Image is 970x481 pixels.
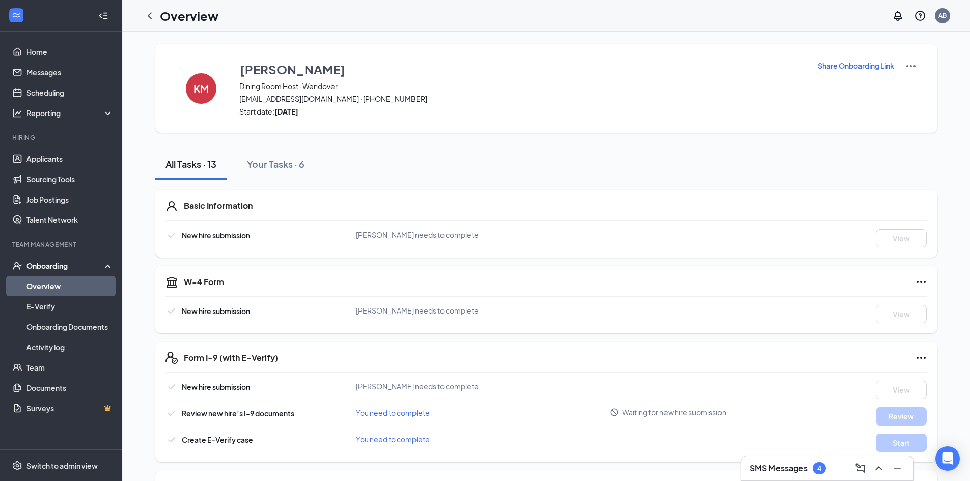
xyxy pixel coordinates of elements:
span: Waiting for new hire submission [622,407,726,417]
span: Start date: [239,106,805,117]
span: You need to complete [356,408,430,417]
button: Review [876,407,927,426]
span: Dining Room Host · Wendover [239,81,805,91]
h1: Overview [160,7,218,24]
h4: KM [193,85,209,92]
div: AB [938,11,947,20]
div: Open Intercom Messenger [935,446,960,471]
div: Switch to admin view [26,461,98,471]
button: [PERSON_NAME] [239,60,805,78]
svg: Checkmark [165,305,178,317]
span: [EMAIL_ADDRESS][DOMAIN_NAME] · [PHONE_NUMBER] [239,94,805,104]
svg: TaxGovernmentIcon [165,276,178,288]
svg: Settings [12,461,22,471]
svg: Checkmark [165,407,178,419]
a: Talent Network [26,210,114,230]
svg: User [165,200,178,212]
a: SurveysCrown [26,398,114,418]
span: You need to complete [356,435,430,444]
svg: Checkmark [165,229,178,241]
svg: Blocked [609,408,619,417]
div: 4 [817,464,821,473]
strong: [DATE] [274,107,298,116]
h5: Basic Information [184,200,253,211]
a: Applicants [26,149,114,169]
div: Team Management [12,240,112,249]
svg: Analysis [12,108,22,118]
a: Messages [26,62,114,82]
div: Reporting [26,108,114,118]
button: ComposeMessage [852,460,869,476]
button: KM [176,60,227,117]
span: New hire submission [182,231,250,240]
h3: SMS Messages [750,463,808,474]
div: Onboarding [26,261,105,271]
span: [PERSON_NAME] needs to complete [356,382,479,391]
button: Start [876,434,927,452]
a: E-Verify [26,296,114,317]
a: Activity log [26,337,114,357]
h5: W-4 Form [184,276,224,288]
a: Scheduling [26,82,114,103]
svg: Collapse [98,11,108,21]
div: All Tasks · 13 [165,158,216,171]
svg: Minimize [891,462,903,474]
a: Documents [26,378,114,398]
svg: Ellipses [915,276,927,288]
h5: Form I-9 (with E-Verify) [184,352,278,363]
button: View [876,381,927,399]
span: [PERSON_NAME] needs to complete [356,306,479,315]
a: Overview [26,276,114,296]
svg: WorkstreamLogo [11,10,21,20]
span: New hire submission [182,382,250,391]
button: Minimize [889,460,905,476]
svg: QuestionInfo [914,10,926,22]
h3: [PERSON_NAME] [240,61,345,78]
a: Sourcing Tools [26,169,114,189]
a: Job Postings [26,189,114,210]
svg: FormI9EVerifyIcon [165,352,178,364]
img: More Actions [905,60,917,72]
svg: ChevronUp [873,462,885,474]
a: Onboarding Documents [26,317,114,337]
button: Share Onboarding Link [817,60,895,71]
span: Review new hire’s I-9 documents [182,409,294,418]
svg: Notifications [892,10,904,22]
svg: ComposeMessage [854,462,867,474]
span: New hire submission [182,306,250,316]
svg: UserCheck [12,261,22,271]
svg: Ellipses [915,352,927,364]
span: Create E-Verify case [182,435,253,444]
svg: Checkmark [165,434,178,446]
svg: Checkmark [165,381,178,393]
div: Your Tasks · 6 [247,158,304,171]
span: [PERSON_NAME] needs to complete [356,230,479,239]
svg: ChevronLeft [144,10,156,22]
button: ChevronUp [871,460,887,476]
button: View [876,229,927,247]
a: Team [26,357,114,378]
button: View [876,305,927,323]
div: Hiring [12,133,112,142]
p: Share Onboarding Link [818,61,894,71]
a: Home [26,42,114,62]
